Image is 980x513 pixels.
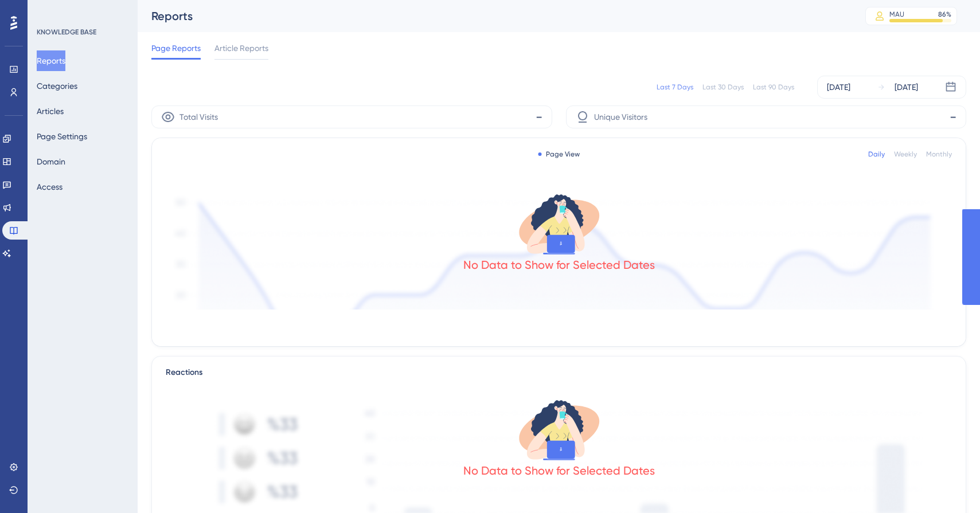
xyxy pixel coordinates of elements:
[827,80,850,94] div: [DATE]
[151,8,837,24] div: Reports
[151,41,201,55] span: Page Reports
[894,150,917,159] div: Weekly
[214,41,268,55] span: Article Reports
[868,150,885,159] div: Daily
[536,108,542,126] span: -
[538,150,580,159] div: Page View
[657,83,693,92] div: Last 7 Days
[463,257,655,273] div: No Data to Show for Selected Dates
[37,177,63,197] button: Access
[594,110,647,124] span: Unique Visitors
[179,110,218,124] span: Total Visits
[37,126,87,147] button: Page Settings
[889,10,904,19] div: MAU
[37,50,65,71] button: Reports
[37,101,64,122] button: Articles
[463,463,655,479] div: No Data to Show for Selected Dates
[37,151,65,172] button: Domain
[37,28,96,37] div: KNOWLEDGE BASE
[37,76,77,96] button: Categories
[895,80,918,94] div: [DATE]
[166,366,952,379] div: Reactions
[926,150,952,159] div: Monthly
[932,468,966,502] iframe: UserGuiding AI Assistant Launcher
[950,108,956,126] span: -
[702,83,744,92] div: Last 30 Days
[938,10,951,19] div: 86 %
[753,83,794,92] div: Last 90 Days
